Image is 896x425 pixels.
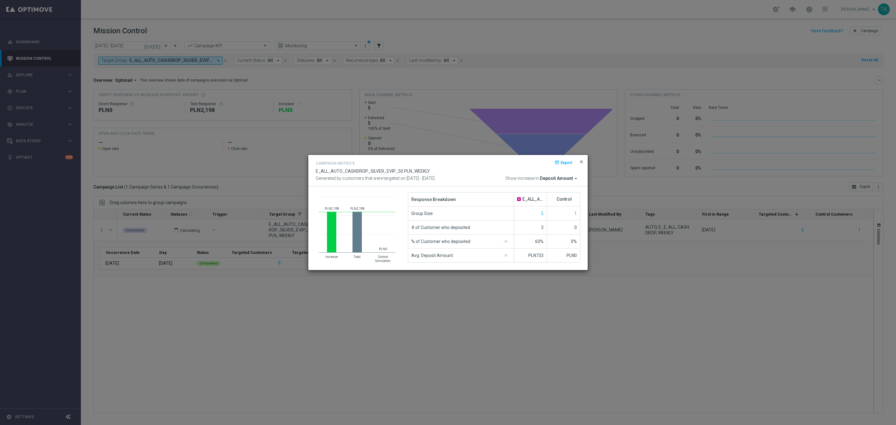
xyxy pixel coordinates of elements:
i: arrow_drop_down [573,176,579,181]
span: Export [561,160,572,165]
span: Avg. Deposit Amount [411,249,453,262]
h4: Campaign Metrics [316,161,355,166]
span: Deposit Amount [540,176,573,181]
span: PLN733 [528,253,544,258]
span: close [579,159,584,164]
span: A [517,197,521,201]
text: Total [353,255,361,259]
span: E_ALL_AUTO_CASHDROP_SILVER_EVIP_50 PLN_WEEKLY [316,169,430,174]
text: PLN2,198 [325,207,339,210]
span: [DATE] - [DATE] [407,176,435,181]
button: Deposit Amount arrow_drop_down [540,176,580,181]
span: Response Breakdown [411,193,456,206]
span: 0% [571,239,577,244]
span: PLN0 [567,253,577,258]
span: 3 [541,225,544,230]
text: PLN0 [379,247,387,251]
span: Group Size [411,207,433,220]
span: # of Customer who deposited [411,221,470,234]
text: Increase [325,255,338,259]
span: Generated by customers that were targeted on [316,176,406,181]
span: Show increase in [505,176,539,181]
span: Show unique customers [574,211,577,216]
span: E_ALL_AUTO_CASHDROP_SILVER_EVIP_50 PLN_WEEKLY [522,197,544,202]
span: Control [557,197,572,202]
button: open_in_browser Export [554,159,573,166]
i: open_in_browser [554,160,559,165]
text: Control Simulation [375,255,390,263]
span: 0 [574,225,577,230]
img: gaussianGrey.svg [501,240,511,243]
text: PLN2,198 [350,207,365,210]
img: gaussianGrey.svg [501,254,511,257]
span: % of Customer who deposited [411,235,470,248]
span: 60% [535,239,544,244]
span: Show unique customers [541,211,544,216]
